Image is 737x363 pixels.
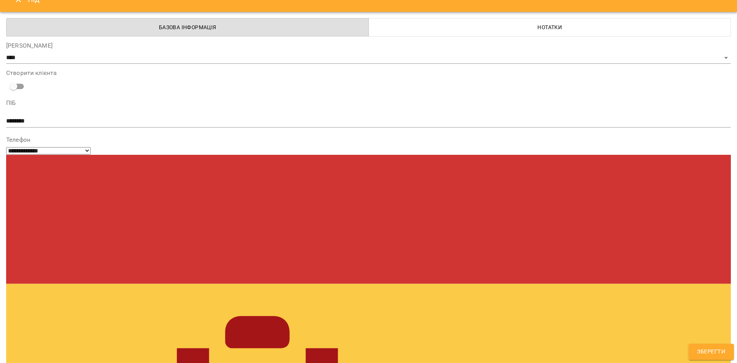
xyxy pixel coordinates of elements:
label: [PERSON_NAME] [6,43,731,49]
span: Нотатки [373,23,727,32]
span: Зберегти [697,347,725,357]
button: Зберегти [689,344,734,360]
span: Базова інформація [11,23,364,32]
label: ПІБ [6,100,731,106]
button: Нотатки [368,18,731,36]
label: Телефон [6,137,731,143]
button: Базова інформація [6,18,369,36]
select: Phone number country [6,147,91,154]
label: Створити клієнта [6,70,731,76]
